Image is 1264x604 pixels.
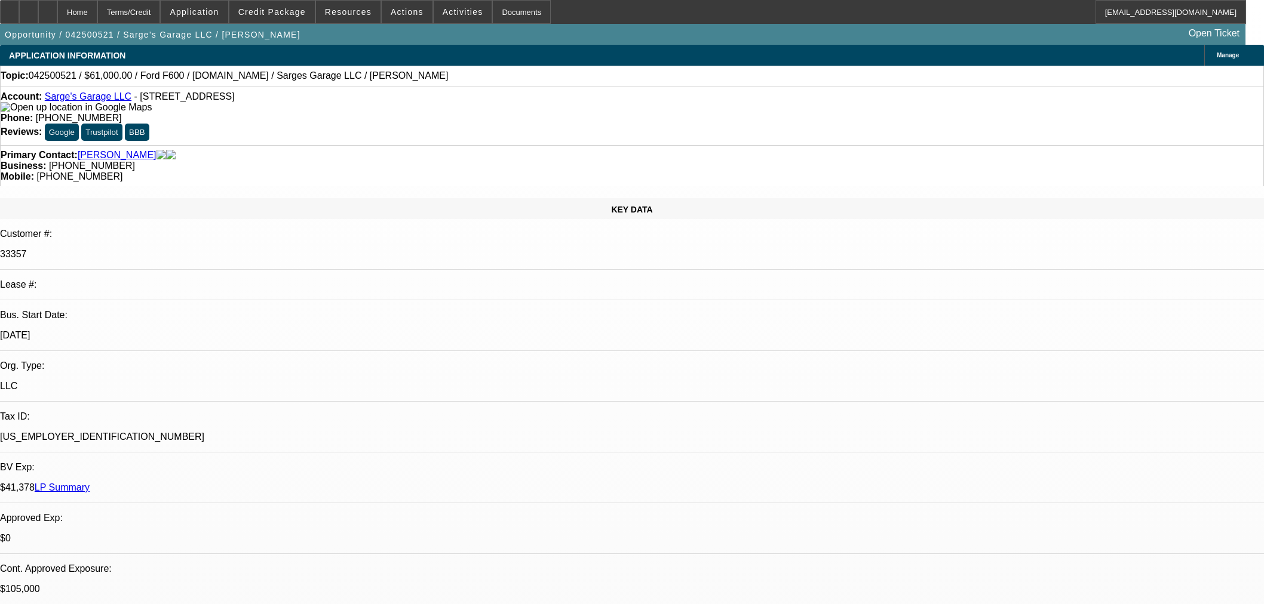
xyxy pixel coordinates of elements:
a: LP Summary [35,482,90,492]
strong: Topic: [1,70,29,81]
span: [PHONE_NUMBER] [36,113,122,123]
a: Sarge's Garage LLC [45,91,131,101]
strong: Primary Contact: [1,150,78,161]
span: Manage [1217,52,1239,58]
button: Google [45,124,79,141]
img: facebook-icon.png [157,150,166,161]
span: KEY DATA [611,205,652,214]
button: Resources [316,1,381,23]
button: Application [161,1,228,23]
span: Credit Package [238,7,306,17]
a: Open Ticket [1184,23,1244,44]
strong: Mobile: [1,171,34,181]
span: - [STREET_ADDRESS] [134,91,235,101]
span: Application [170,7,219,17]
button: Credit Package [229,1,315,23]
button: BBB [125,124,149,141]
strong: Reviews: [1,127,42,137]
a: View Google Maps [1,102,152,112]
span: [PHONE_NUMBER] [49,161,135,171]
strong: Phone: [1,113,33,123]
span: 042500521 / $61,000.00 / Ford F600 / [DOMAIN_NAME] / Sarges Garage LLC / [PERSON_NAME] [29,70,449,81]
strong: Business: [1,161,46,171]
a: [PERSON_NAME] [78,150,157,161]
span: Activities [443,7,483,17]
span: [PHONE_NUMBER] [36,171,122,181]
span: APPLICATION INFORMATION [9,51,125,60]
img: linkedin-icon.png [166,150,176,161]
img: Open up location in Google Maps [1,102,152,113]
span: Actions [391,7,424,17]
span: Opportunity / 042500521 / Sarge's Garage LLC / [PERSON_NAME] [5,30,300,39]
button: Actions [382,1,432,23]
span: Resources [325,7,372,17]
button: Trustpilot [81,124,122,141]
strong: Account: [1,91,42,101]
button: Activities [434,1,492,23]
